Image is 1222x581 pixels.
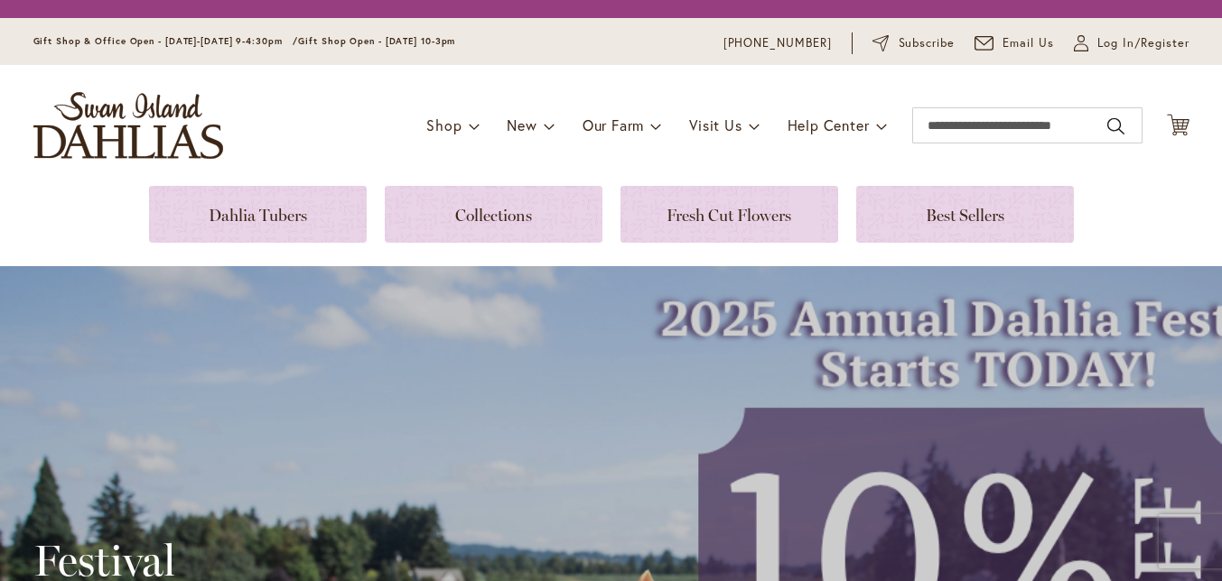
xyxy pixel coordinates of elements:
[33,35,299,47] span: Gift Shop & Office Open - [DATE]-[DATE] 9-4:30pm /
[298,35,455,47] span: Gift Shop Open - [DATE] 10-3pm
[33,92,223,159] a: store logo
[788,115,870,134] span: Help Center
[689,115,742,134] span: Visit Us
[1003,34,1054,52] span: Email Us
[975,34,1054,52] a: Email Us
[1097,34,1189,52] span: Log In/Register
[723,34,833,52] a: [PHONE_NUMBER]
[872,34,955,52] a: Subscribe
[899,34,956,52] span: Subscribe
[426,115,462,134] span: Shop
[1074,34,1189,52] a: Log In/Register
[583,115,644,134] span: Our Farm
[507,115,536,134] span: New
[1107,112,1124,141] button: Search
